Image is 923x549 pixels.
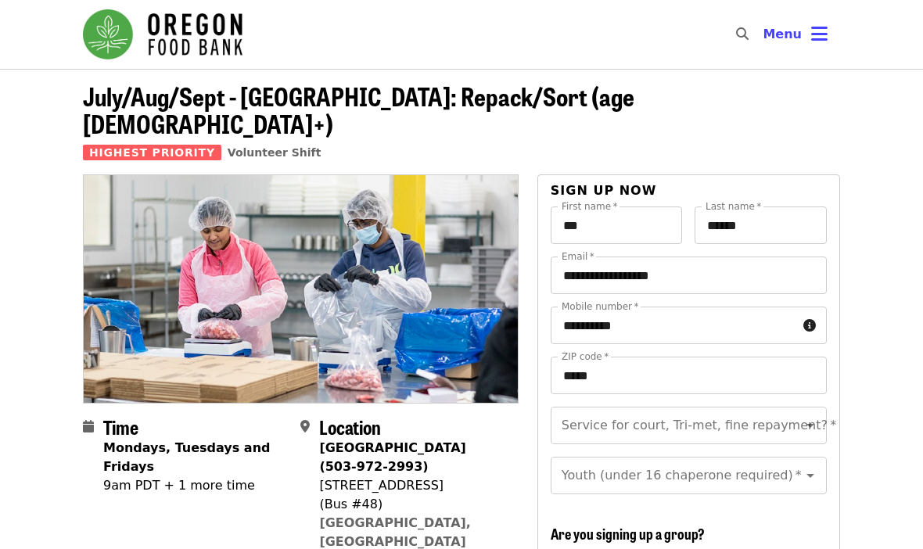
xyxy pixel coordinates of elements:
[319,476,505,495] div: [STREET_ADDRESS]
[799,465,821,486] button: Open
[551,257,827,294] input: Email
[551,357,827,394] input: ZIP code
[562,302,638,311] label: Mobile number
[562,202,618,211] label: First name
[803,318,816,333] i: circle-info icon
[300,419,310,434] i: map-marker-alt icon
[750,16,840,53] button: Toggle account menu
[103,413,138,440] span: Time
[551,183,657,198] span: Sign up now
[758,16,770,53] input: Search
[319,495,505,514] div: (Bus #48)
[83,145,221,160] span: Highest Priority
[706,202,761,211] label: Last name
[763,27,802,41] span: Menu
[83,77,634,142] span: July/Aug/Sept - [GEOGRAPHIC_DATA]: Repack/Sort (age [DEMOGRAPHIC_DATA]+)
[319,413,381,440] span: Location
[103,476,288,495] div: 9am PDT + 1 more time
[562,352,609,361] label: ZIP code
[228,146,321,159] a: Volunteer Shift
[736,27,749,41] i: search icon
[84,175,518,402] img: July/Aug/Sept - Beaverton: Repack/Sort (age 10+) organized by Oregon Food Bank
[551,307,797,344] input: Mobile number
[562,252,594,261] label: Email
[811,23,828,45] i: bars icon
[551,206,683,244] input: First name
[319,440,465,474] strong: [GEOGRAPHIC_DATA] (503-972-2993)
[83,9,242,59] img: Oregon Food Bank - Home
[695,206,827,244] input: Last name
[799,414,821,436] button: Open
[103,440,271,474] strong: Mondays, Tuesdays and Fridays
[551,523,705,544] span: Are you signing up a group?
[83,419,94,434] i: calendar icon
